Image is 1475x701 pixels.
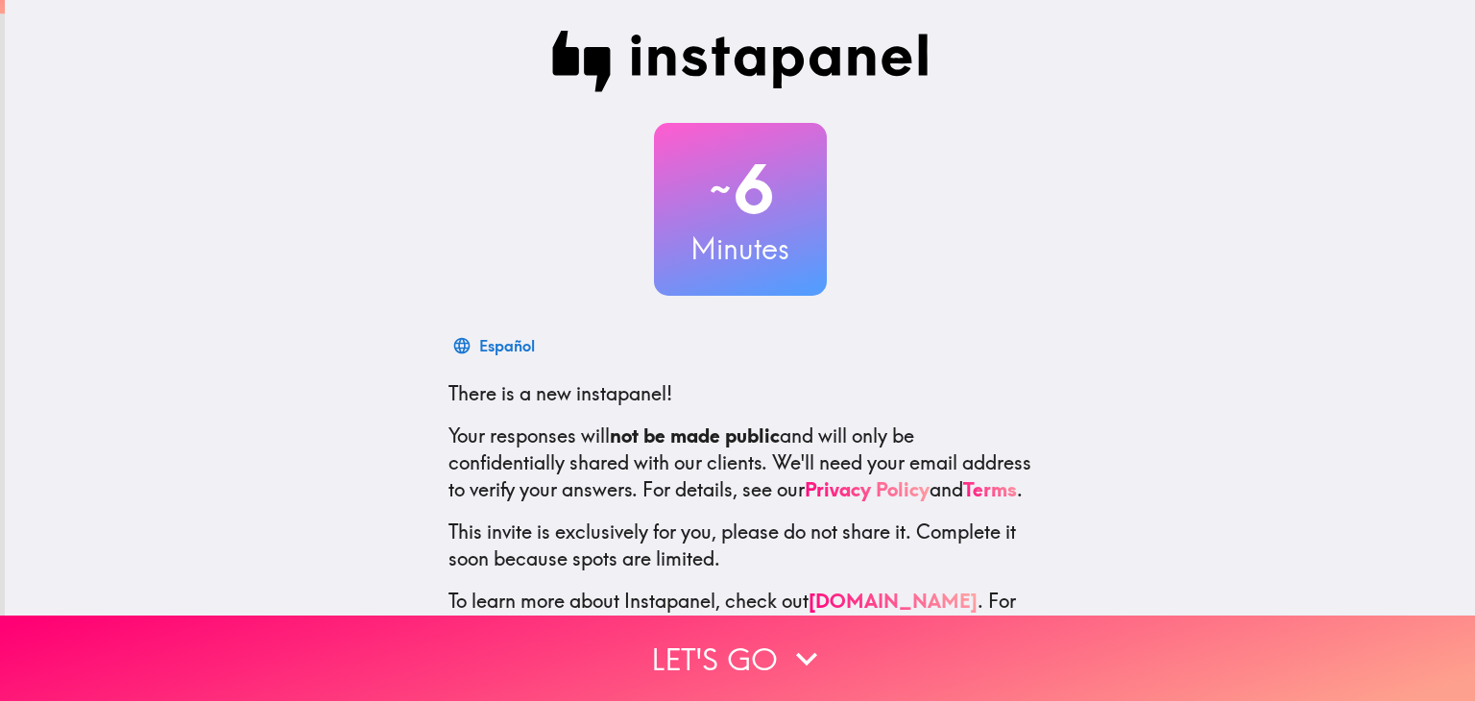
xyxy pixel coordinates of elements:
[448,519,1032,572] p: This invite is exclusively for you, please do not share it. Complete it soon because spots are li...
[805,477,930,501] a: Privacy Policy
[963,477,1017,501] a: Terms
[654,150,827,229] h2: 6
[448,588,1032,668] p: To learn more about Instapanel, check out . For questions or help, email us at .
[448,423,1032,503] p: Your responses will and will only be confidentially shared with our clients. We'll need your emai...
[479,332,535,359] div: Español
[552,31,929,92] img: Instapanel
[707,160,734,218] span: ~
[448,326,543,365] button: Español
[654,229,827,269] h3: Minutes
[610,423,780,447] b: not be made public
[809,589,978,613] a: [DOMAIN_NAME]
[448,381,672,405] span: There is a new instapanel!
